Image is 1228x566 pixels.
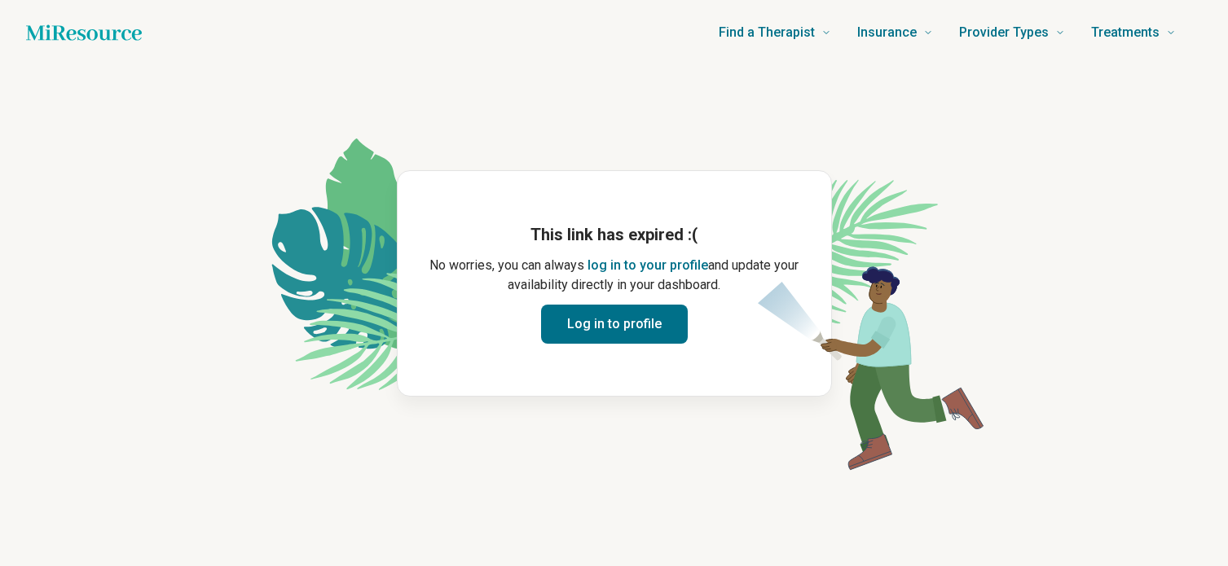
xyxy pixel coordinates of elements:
[424,256,805,295] p: No worries, you can always and update your availability directly in your dashboard.
[541,305,688,344] button: Log in to profile
[588,256,708,275] button: log in to your profile
[1091,21,1160,44] span: Treatments
[857,21,917,44] span: Insurance
[719,21,815,44] span: Find a Therapist
[959,21,1049,44] span: Provider Types
[26,16,142,49] a: Home page
[424,223,805,246] h1: This link has expired :(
